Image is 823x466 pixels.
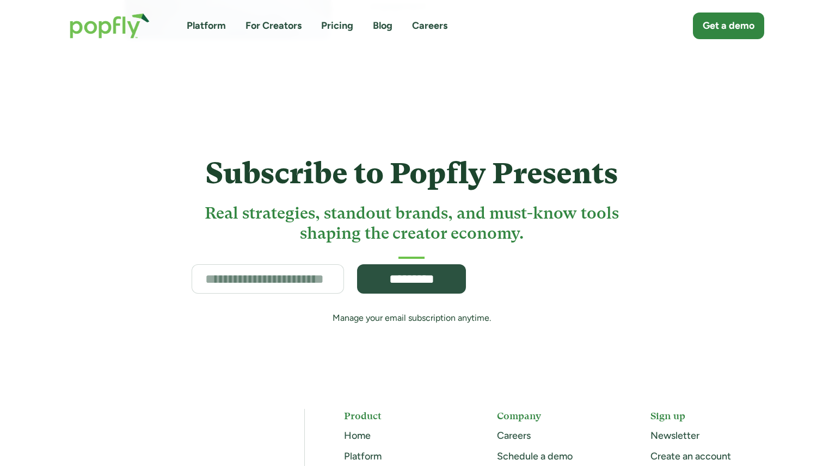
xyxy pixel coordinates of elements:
a: home [59,2,161,49]
form: Subscribe Form [192,264,632,294]
a: Careers [412,19,447,33]
div: Manage your email subscription anytime. [186,312,637,324]
a: For Creators [245,19,302,33]
h5: Sign up [650,409,764,422]
a: Careers [497,430,531,442]
div: Get a demo [703,19,754,33]
a: Schedule a demo [497,450,573,462]
h5: Product [344,409,458,422]
a: Pricing [321,19,353,33]
a: Get a demo [693,13,764,39]
a: Home [344,430,371,442]
a: Platform [187,19,226,33]
h3: Real strategies, standout brands, and must-know tools shaping the creator economy. [186,203,637,244]
a: Create an account [650,450,731,462]
a: Platform [344,450,382,462]
h4: Subscribe to Popfly Presents [206,157,618,189]
a: Newsletter [650,430,699,442]
a: Blog [373,19,392,33]
h5: Company [497,409,611,422]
